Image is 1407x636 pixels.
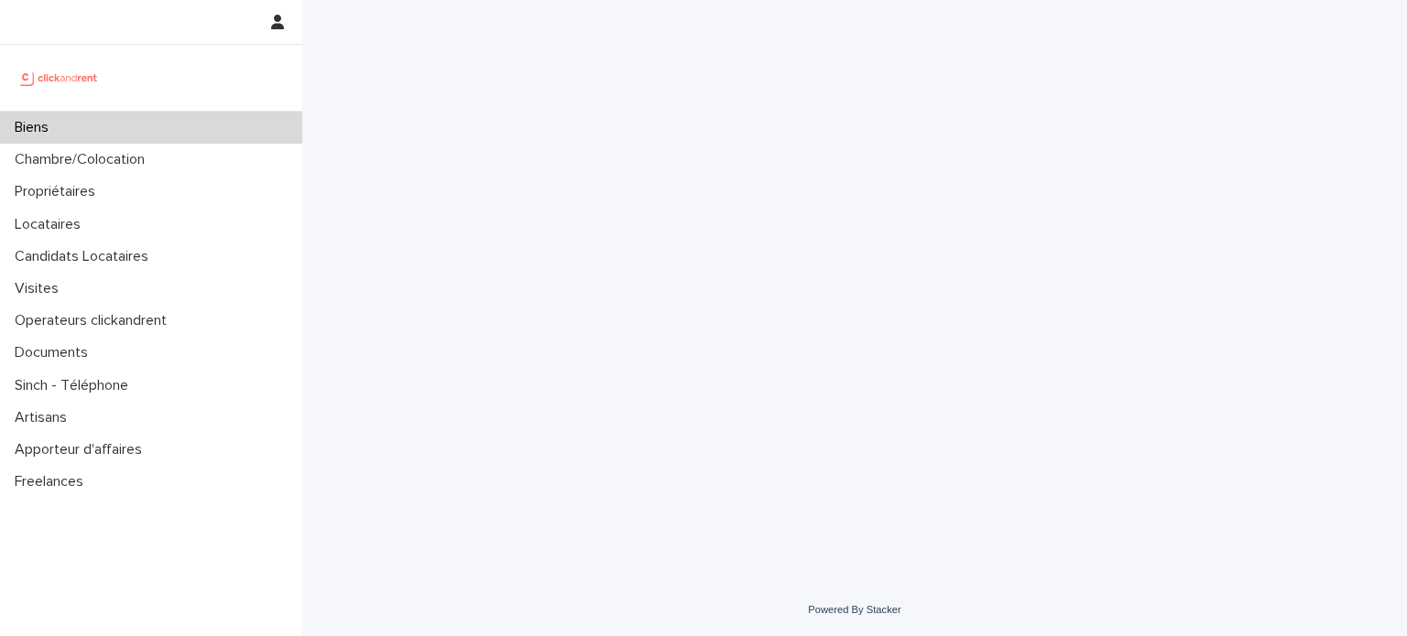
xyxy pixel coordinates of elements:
p: Propriétaires [7,183,110,200]
a: Powered By Stacker [808,604,900,615]
p: Locataires [7,216,95,233]
p: Artisans [7,409,82,426]
p: Apporteur d'affaires [7,441,157,458]
p: Operateurs clickandrent [7,312,181,329]
img: UCB0brd3T0yccxBKYDjQ [15,59,104,96]
p: Sinch - Téléphone [7,377,143,394]
p: Candidats Locataires [7,248,163,265]
p: Biens [7,119,63,136]
p: Chambre/Colocation [7,151,159,168]
p: Documents [7,344,103,361]
p: Freelances [7,473,98,490]
p: Visites [7,280,73,297]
